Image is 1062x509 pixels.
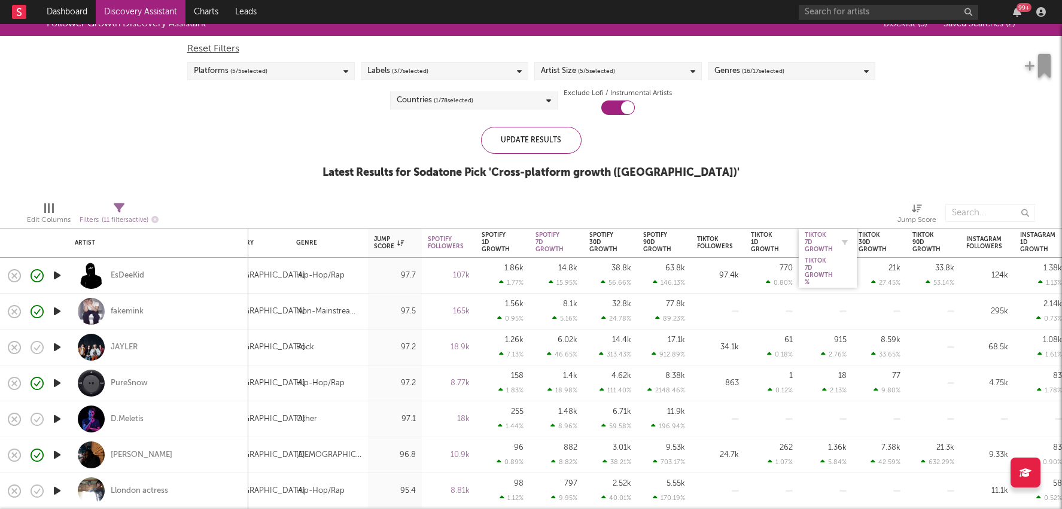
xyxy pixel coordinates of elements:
div: 97.2 [374,376,416,391]
div: 63.8k [665,264,685,272]
div: 196.94 % [651,422,685,430]
div: 7.38k [881,444,900,452]
div: 8.82 % [551,458,577,466]
div: Genres [714,64,784,78]
div: [DEMOGRAPHIC_DATA] [296,448,362,462]
div: 21.3k [936,444,954,452]
div: Genre [296,239,356,246]
div: 97.5 [374,304,416,319]
div: 6.02k [558,336,577,344]
span: ( 16 / 17 selected) [742,64,784,78]
div: 58 [1053,480,1062,487]
div: 2.52k [613,480,631,487]
div: [GEOGRAPHIC_DATA] [224,304,305,319]
div: 24.7k [697,448,739,462]
div: 313.43 % [599,350,631,358]
div: 8.77k [428,376,470,391]
div: 146.13 % [653,279,685,286]
div: 34.1k [697,340,739,355]
span: Saved Searches [944,20,1015,28]
div: Spotify 30D Growth [589,231,617,253]
div: 0.80 % [766,279,793,286]
div: 68.5k [966,340,1008,355]
span: ( 11 filters active) [102,217,148,224]
div: 11.9k [667,408,685,416]
div: Non-Mainstream Electronic [296,304,362,319]
div: Hip-Hop/Rap [296,376,345,391]
div: Rock [296,340,314,355]
div: 863 [697,376,739,391]
div: 632.29 % [921,458,954,466]
div: 4.62k [611,372,631,380]
div: 17.1k [668,336,685,344]
button: 99+ [1013,7,1021,17]
div: 158 [511,372,524,380]
div: 18k [428,412,470,426]
div: 0.73 % [1036,315,1062,322]
div: 33.65 % [871,350,900,358]
div: 53.14 % [926,279,954,286]
div: 5.84 % [820,458,847,466]
div: 0.95 % [497,315,524,322]
div: 1.83 % [498,386,524,394]
div: [GEOGRAPHIC_DATA] [224,340,305,355]
span: ( 1 / 78 selected) [434,93,473,108]
div: fakemink [111,306,144,317]
div: Tiktok 1D Growth [751,231,779,253]
div: 1.48k [558,408,577,416]
div: 7.13 % [499,350,524,358]
div: 5.16 % [552,315,577,322]
div: 8.81k [428,484,470,498]
div: 10.9k [428,448,470,462]
div: 1.61 % [1037,350,1062,358]
div: 38.21 % [602,458,631,466]
div: Edit Columns [27,198,71,233]
div: 0.12 % [768,386,793,394]
div: 1.44 % [498,422,524,430]
div: Jump Score [374,236,404,250]
span: ( 5 ) [918,20,927,28]
div: 33.8k [935,264,954,272]
div: Update Results [481,127,582,154]
div: 124k [966,269,1008,283]
div: Country [224,239,278,246]
div: Artist Size [541,64,615,78]
div: 9.33k [966,448,1008,462]
div: 0.18 % [767,350,793,358]
div: 5.55k [667,480,685,487]
div: 99 + [1017,3,1031,12]
div: 97.2 [374,340,416,355]
div: 9.53k [666,444,685,452]
span: ( 5 / 5 selected) [578,64,615,78]
div: Tiktok Followers [697,236,733,250]
div: 14.8k [558,264,577,272]
div: 59.58 % [601,422,631,430]
div: Instagram Followers [966,236,1002,250]
div: 797 [564,480,577,487]
div: 27.45 % [871,279,900,286]
div: 111.40 % [600,386,631,394]
div: 6.71k [613,408,631,416]
div: Spotify 1D Growth [482,231,510,253]
div: 89.23 % [655,315,685,322]
a: [PERSON_NAME] [111,450,172,461]
div: 97.7 [374,269,416,283]
div: 96 [514,444,524,452]
div: 165k [428,304,470,319]
div: 9.80 % [874,386,900,394]
div: 1.07 % [768,458,793,466]
span: ( 5 / 5 selected) [230,64,267,78]
div: [GEOGRAPHIC_DATA] [224,412,305,426]
div: 882 [564,444,577,452]
div: 295k [966,304,1008,319]
button: Saved Searches (2) [940,19,1015,29]
div: Tiktok 7D Growth % [805,257,833,286]
div: Platforms [194,64,267,78]
div: 1.77 % [499,279,524,286]
a: PureSnow [111,378,148,389]
div: 77 [892,372,900,380]
input: Search for artists [799,5,978,20]
label: Exclude Lofi / Instrumental Artists [564,86,672,100]
div: 32.8k [612,300,631,308]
